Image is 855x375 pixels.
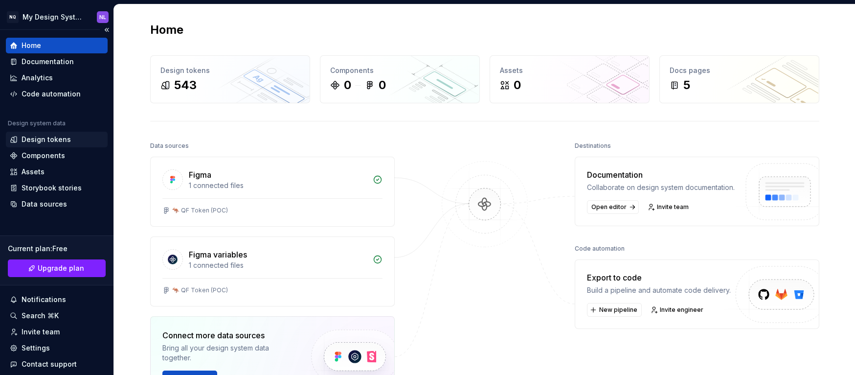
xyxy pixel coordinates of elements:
div: 🦘 QF Token (POC) [172,207,228,214]
div: Analytics [22,73,53,83]
button: NQMy Design SystemNL [2,6,112,27]
a: Components00 [320,55,480,103]
div: 1 connected files [189,260,367,270]
a: Settings [6,340,108,356]
a: Figma1 connected files🦘 QF Token (POC) [150,157,395,227]
button: Contact support [6,356,108,372]
div: Contact support [22,359,77,369]
button: Search ⌘K [6,308,108,324]
div: Figma variables [189,249,247,260]
div: Bring all your design system data together. [162,343,294,363]
div: 543 [174,77,197,93]
div: Export to code [587,272,731,283]
div: NL [99,13,106,21]
div: Components [330,66,470,75]
div: 🦘 QF Token (POC) [172,286,228,294]
a: Upgrade plan [8,259,106,277]
a: Invite team [645,200,693,214]
a: Design tokens543 [150,55,310,103]
span: Upgrade plan [38,263,84,273]
div: Assets [22,167,45,177]
span: New pipeline [599,306,637,314]
a: Invite team [6,324,108,340]
a: Documentation [6,54,108,70]
div: Destinations [575,139,611,153]
div: 5 [683,77,690,93]
a: Analytics [6,70,108,86]
a: Home [6,38,108,53]
div: Docs pages [670,66,809,75]
div: Data sources [150,139,189,153]
div: Data sources [22,199,67,209]
button: Notifications [6,292,108,307]
div: 0 [379,77,386,93]
a: Figma variables1 connected files🦘 QF Token (POC) [150,236,395,306]
a: Code automation [6,86,108,102]
div: Design system data [8,119,66,127]
div: Documentation [22,57,74,67]
div: Components [22,151,65,161]
div: Documentation [587,169,735,181]
div: Current plan : Free [8,244,106,254]
div: Design tokens [22,135,71,144]
a: Data sources [6,196,108,212]
div: 0 [514,77,521,93]
div: 1 connected files [189,181,367,190]
div: Search ⌘K [22,311,59,321]
h2: Home [150,22,183,38]
div: Storybook stories [22,183,82,193]
span: Invite engineer [660,306,703,314]
div: Code automation [22,89,81,99]
div: Home [22,41,41,50]
a: Docs pages5 [659,55,819,103]
div: Code automation [575,242,625,256]
button: Collapse sidebar [100,23,113,37]
div: 0 [344,77,351,93]
div: Notifications [22,295,66,305]
a: Assets [6,164,108,180]
div: Figma [189,169,211,181]
div: Build a pipeline and automate code delivery. [587,285,731,295]
span: Open editor [591,203,627,211]
div: Collaborate on design system documentation. [587,183,735,192]
a: Invite engineer [648,303,708,317]
div: Design tokens [160,66,300,75]
div: Invite team [22,327,60,337]
a: Design tokens [6,132,108,147]
div: Connect more data sources [162,329,294,341]
button: New pipeline [587,303,642,317]
a: Open editor [587,200,639,214]
div: NQ [7,11,19,23]
div: My Design System [22,12,85,22]
div: Settings [22,343,50,353]
div: Assets [500,66,639,75]
span: Invite team [657,203,689,211]
a: Assets0 [490,55,650,103]
a: Components [6,148,108,164]
a: Storybook stories [6,180,108,196]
